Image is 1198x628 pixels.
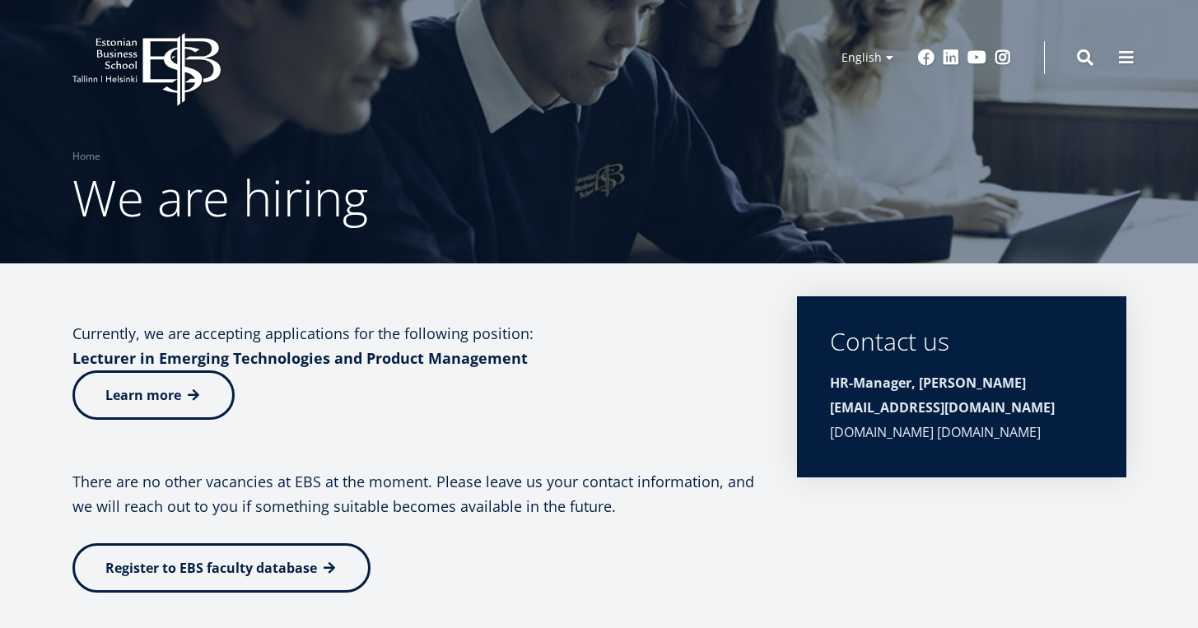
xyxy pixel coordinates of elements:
[105,559,317,577] span: Register to EBS faculty database
[72,348,528,368] strong: Lecturer in Emerging Technologies and Product Management
[995,49,1011,66] a: Instagram
[72,321,764,370] p: Currently, we are accepting applications for the following position:
[72,164,368,231] span: We are hiring
[72,543,371,593] a: Register to EBS faculty database
[72,370,235,420] a: Learn more
[72,148,100,165] a: Home
[830,374,1055,416] strong: HR-Manager, [PERSON_NAME][EMAIL_ADDRESS][DOMAIN_NAME]
[918,49,935,66] a: Facebook
[830,329,1093,354] div: Contact us
[830,370,1093,444] div: [DOMAIN_NAME] [DOMAIN_NAME]
[943,49,959,66] a: Linkedin
[105,386,181,404] span: Learn more
[72,469,764,519] p: There are no other vacancies at EBS at the moment. Please leave us your contact information, and ...
[967,49,986,66] a: Youtube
